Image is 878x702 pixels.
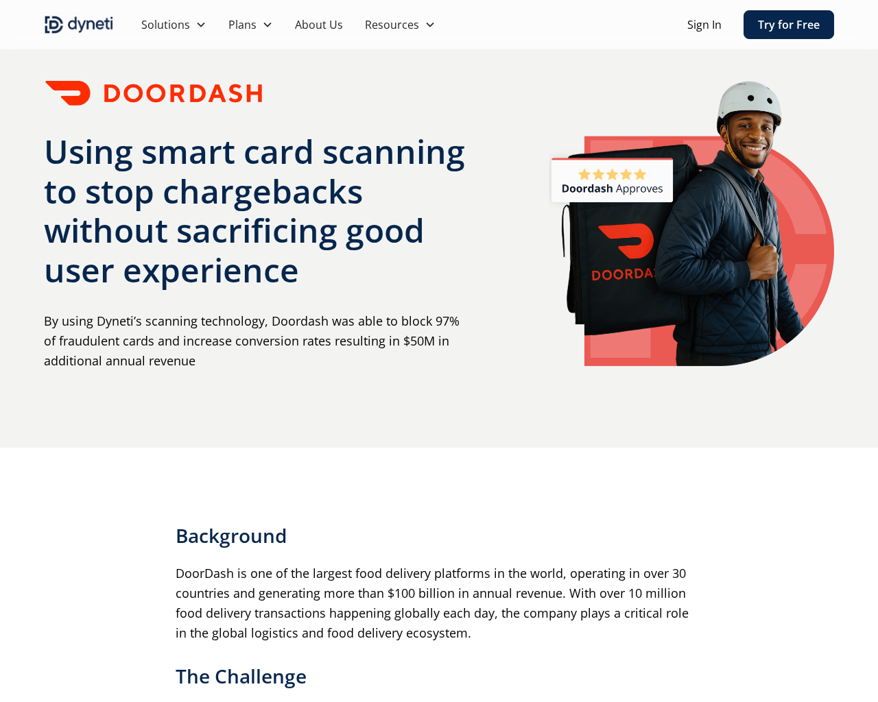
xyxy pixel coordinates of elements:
a: Sign In [687,16,722,33]
h1: Using smart card scanning to stop chargebacks without sacrificing good user experience [44,132,472,289]
h2: Background [176,524,702,548]
a: Try for Free [744,10,834,39]
p: DoorDash is one of the largest food delivery platforms in the world, operating in over 30 countri... [176,564,702,642]
a: home [44,14,114,36]
div: Plans [217,11,284,38]
div: Solutions [130,11,217,38]
div: Solutions [141,16,190,33]
img: A man smiling with a DoorDash delivery bag [549,81,834,366]
p: By using Dyneti’s scanning technology, Doordash was able to block 97% of fraudulent cards and inc... [44,311,472,370]
h2: The Challenge [176,665,702,688]
div: Plans [228,16,257,33]
div: Resources [365,16,419,33]
img: Doordash [44,77,263,110]
img: Dyneti indigo logo [44,14,114,36]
